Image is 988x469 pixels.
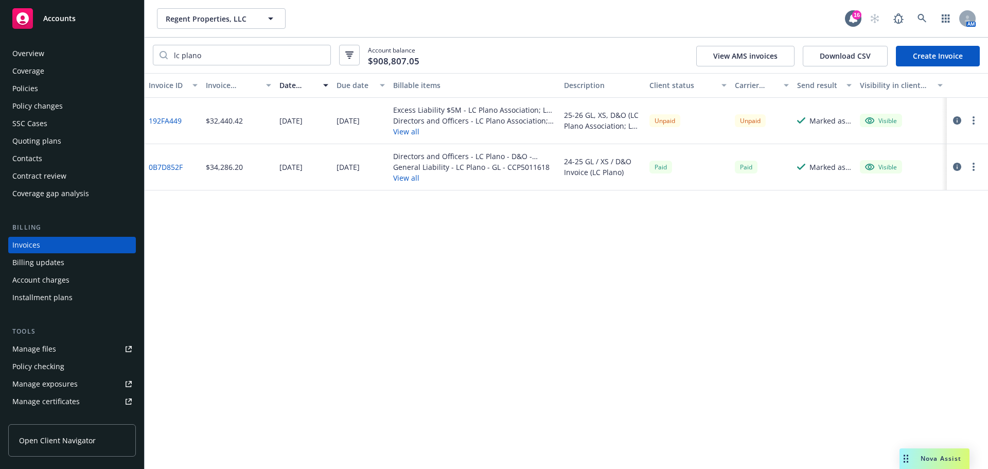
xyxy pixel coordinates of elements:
[12,393,80,410] div: Manage certificates
[12,168,66,184] div: Contract review
[912,8,932,29] a: Search
[803,46,888,66] button: Download CSV
[149,115,182,126] a: 192FA449
[368,55,419,68] span: $908,807.05
[8,133,136,149] a: Quoting plans
[12,358,64,375] div: Policy checking
[43,14,76,23] span: Accounts
[12,80,38,97] div: Policies
[809,115,852,126] div: Marked as sent
[865,162,897,171] div: Visible
[649,80,715,91] div: Client status
[731,73,793,98] button: Carrier status
[12,115,47,132] div: SSC Cases
[852,10,861,20] div: 16
[864,8,885,29] a: Start snowing
[564,80,641,91] div: Description
[12,150,42,167] div: Contacts
[899,448,969,469] button: Nova Assist
[12,341,56,357] div: Manage files
[896,46,980,66] a: Create Invoice
[12,63,44,79] div: Coverage
[735,114,766,127] div: Unpaid
[8,45,136,62] a: Overview
[8,272,136,288] a: Account charges
[856,73,947,98] button: Visibility in client dash
[166,13,255,24] span: Regent Properties, LLC
[393,162,556,172] div: General Liability - LC Plano - GL - CCP5011618
[8,150,136,167] a: Contacts
[12,237,40,253] div: Invoices
[8,115,136,132] a: SSC Cases
[337,80,374,91] div: Due date
[649,114,680,127] div: Unpaid
[921,454,961,463] span: Nova Assist
[8,222,136,233] div: Billing
[393,151,556,162] div: Directors and Officers - LC Plano - D&O - NPP711763
[8,393,136,410] a: Manage certificates
[279,80,317,91] div: Date issued
[275,73,332,98] button: Date issued
[12,254,64,271] div: Billing updates
[206,80,260,91] div: Invoice amount
[393,172,556,183] button: View all
[8,168,136,184] a: Contract review
[149,80,186,91] div: Invoice ID
[860,80,931,91] div: Visibility in client dash
[8,237,136,253] a: Invoices
[8,80,136,97] a: Policies
[649,161,672,173] div: Paid
[160,51,168,59] svg: Search
[337,115,360,126] div: [DATE]
[279,162,303,172] div: [DATE]
[12,98,63,114] div: Policy changes
[206,162,243,172] div: $34,286.20
[8,376,136,392] a: Manage exposures
[8,185,136,202] a: Coverage gap analysis
[12,45,44,62] div: Overview
[8,63,136,79] a: Coverage
[393,126,556,137] button: View all
[936,8,956,29] a: Switch app
[393,115,556,126] div: Directors and Officers - LC Plano Association; LC Office Association - NPP716110
[393,105,556,115] div: Excess Liability $5M - LC Plano Association; LC Office Association - 71204S256ALI
[12,185,89,202] div: Coverage gap analysis
[337,162,360,172] div: [DATE]
[206,115,243,126] div: $32,440.42
[149,162,183,172] a: 0B7D852F
[8,254,136,271] a: Billing updates
[8,358,136,375] a: Policy checking
[145,73,202,98] button: Invoice ID
[8,4,136,33] a: Accounts
[797,80,840,91] div: Send result
[393,80,556,91] div: Billable items
[696,46,795,66] button: View AMS invoices
[8,289,136,306] a: Installment plans
[8,98,136,114] a: Policy changes
[168,45,330,65] input: Filter by keyword...
[888,8,909,29] a: Report a Bug
[645,73,731,98] button: Client status
[368,46,419,65] span: Account balance
[12,376,78,392] div: Manage exposures
[8,341,136,357] a: Manage files
[12,133,61,149] div: Quoting plans
[157,8,286,29] button: Regent Properties, LLC
[12,411,64,427] div: Manage claims
[735,161,757,173] div: Paid
[8,411,136,427] a: Manage claims
[389,73,560,98] button: Billable items
[793,73,856,98] button: Send result
[12,289,73,306] div: Installment plans
[560,73,645,98] button: Description
[735,80,778,91] div: Carrier status
[279,115,303,126] div: [DATE]
[809,162,852,172] div: Marked as sent
[8,326,136,337] div: Tools
[899,448,912,469] div: Drag to move
[19,435,96,446] span: Open Client Navigator
[202,73,276,98] button: Invoice amount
